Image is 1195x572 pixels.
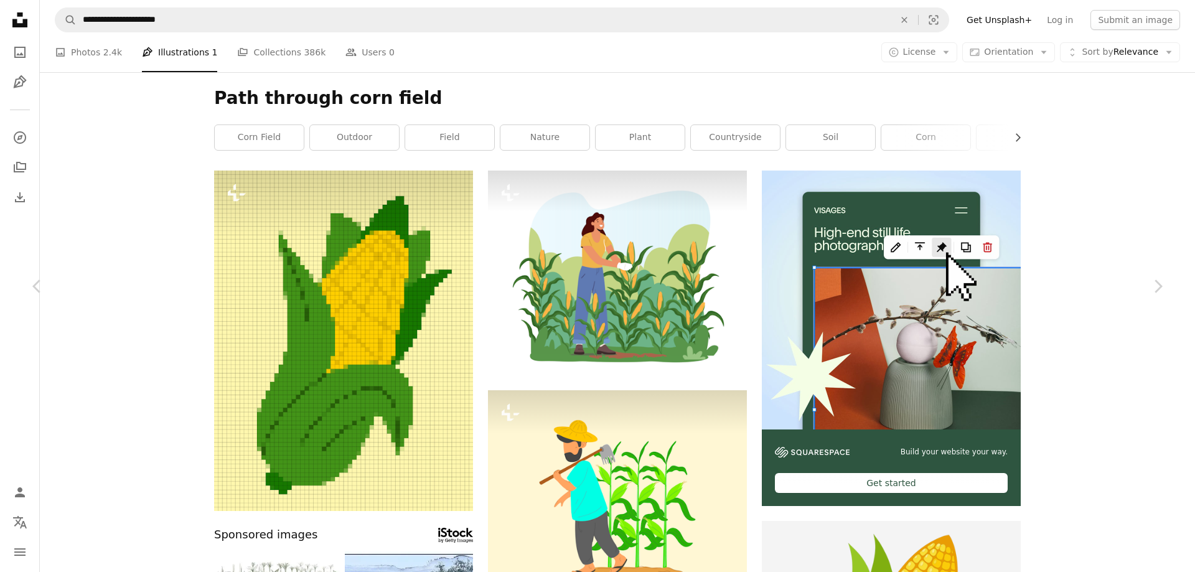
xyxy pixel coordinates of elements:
[7,480,32,505] a: Log in / Sign up
[389,45,395,59] span: 0
[7,70,32,95] a: Illustrations
[214,87,1021,110] h1: Path through corn field
[7,40,32,65] a: Photos
[214,335,473,346] a: Pixel art of an ear of corn with green husks
[1039,10,1080,30] a: Log in
[1006,125,1021,150] button: scroll list to the right
[691,125,780,150] a: countryside
[891,8,918,32] button: Clear
[959,10,1039,30] a: Get Unsplash+
[7,155,32,180] a: Collections
[984,47,1033,57] span: Orientation
[1060,42,1180,62] button: Sort byRelevance
[405,125,494,150] a: field
[775,473,1008,493] div: Get started
[304,45,326,59] span: 386k
[903,47,936,57] span: License
[55,7,949,32] form: Find visuals sitewide
[55,32,122,72] a: Photos 2.4k
[500,125,589,150] a: nature
[901,447,1008,457] span: Build your website your way.
[786,125,875,150] a: soil
[881,42,958,62] button: License
[214,171,473,511] img: Pixel art of an ear of corn with green husks
[345,32,395,72] a: Users 0
[55,8,77,32] button: Search Unsplash
[103,45,122,59] span: 2.4k
[775,447,850,457] img: file-1606177908946-d1eed1cbe4f5image
[1082,46,1158,59] span: Relevance
[596,125,685,150] a: plant
[919,8,949,32] button: Visual search
[1120,227,1195,346] a: Next
[1082,47,1113,57] span: Sort by
[488,267,747,278] a: Woman Farmer in Gloves Harvesting Corn on Field. Gardener Female Character Working, Collecting Ri...
[7,540,32,565] button: Menu
[762,171,1021,506] a: Build your website your way.Get started
[7,185,32,210] a: Download History
[962,42,1055,62] button: Orientation
[488,171,747,375] img: Woman Farmer in Gloves Harvesting Corn on Field. Gardener Female Character Working, Collecting Ri...
[215,125,304,150] a: corn field
[488,492,747,504] a: A man with a shovel is standing in front of a corn field
[214,526,317,544] span: Sponsored images
[310,125,399,150] a: outdoor
[977,125,1066,150] a: sky
[881,125,970,150] a: corn
[1090,10,1180,30] button: Submit an image
[762,171,1021,429] img: file-1723602894256-972c108553a7image
[7,125,32,150] a: Explore
[7,510,32,535] button: Language
[237,32,326,72] a: Collections 386k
